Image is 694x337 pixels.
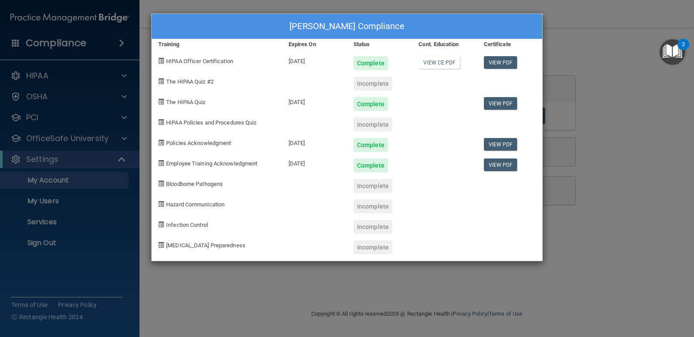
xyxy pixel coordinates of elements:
[282,39,347,50] div: Expires On
[282,91,347,111] div: [DATE]
[166,181,223,187] span: Bloodborne Pathogens
[477,39,542,50] div: Certificate
[166,160,257,167] span: Employee Training Acknowledgment
[354,158,388,172] div: Complete
[166,201,225,208] span: Hazard Communication
[166,140,231,146] span: Policies Acknowledgment
[354,56,388,70] div: Complete
[418,56,460,69] a: View CE PDF
[152,14,542,39] div: [PERSON_NAME] Compliance
[354,138,388,152] div: Complete
[354,199,392,213] div: Incomplete
[282,50,347,70] div: [DATE]
[166,78,214,85] span: The HIPAA Quiz #2
[166,119,256,126] span: HIPAA Policies and Procedures Quiz
[347,39,412,50] div: Status
[660,39,685,65] button: Open Resource Center, 2 new notifications
[282,131,347,152] div: [DATE]
[412,39,477,50] div: Cont. Education
[166,58,233,64] span: HIPAA Officer Certification
[484,138,517,151] a: View PDF
[354,220,392,234] div: Incomplete
[354,118,392,131] div: Incomplete
[354,97,388,111] div: Complete
[354,240,392,254] div: Incomplete
[682,44,685,56] div: 2
[282,152,347,172] div: [DATE]
[484,97,517,110] a: View PDF
[354,179,392,193] div: Incomplete
[166,99,205,105] span: The HIPAA Quiz
[166,222,208,228] span: Infection Control
[152,39,282,50] div: Training
[354,77,392,91] div: Incomplete
[166,242,245,249] span: [MEDICAL_DATA] Preparedness
[484,56,517,69] a: View PDF
[484,158,517,171] a: View PDF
